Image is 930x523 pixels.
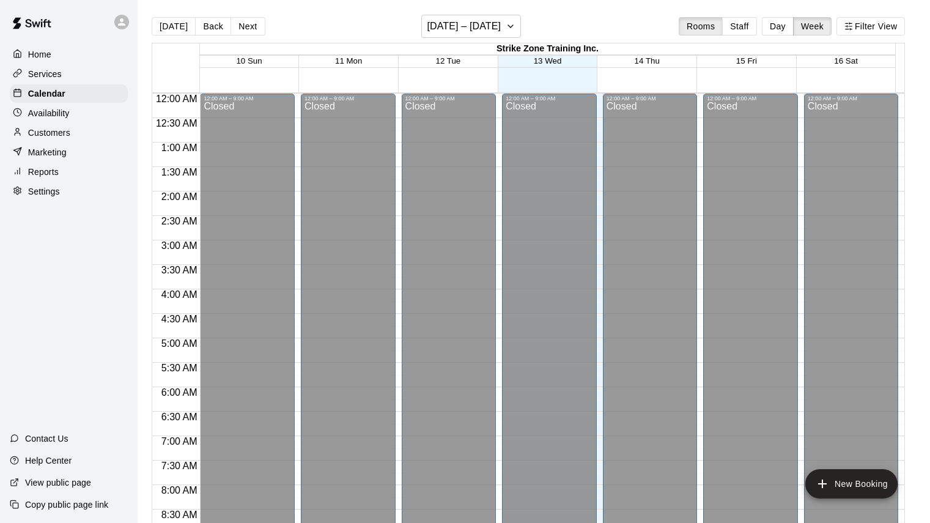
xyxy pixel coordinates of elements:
p: Help Center [25,454,72,467]
button: Rooms [679,17,723,35]
a: Availability [10,104,128,122]
span: 12:00 AM [153,94,201,104]
p: Copy public page link [25,499,108,511]
span: 8:30 AM [158,510,201,520]
div: Strike Zone Training Inc. [200,43,896,55]
p: Availability [28,107,70,119]
span: 5:00 AM [158,338,201,349]
button: 13 Wed [534,56,562,65]
button: 11 Mon [335,56,362,65]
span: 1:00 AM [158,143,201,153]
button: Filter View [836,17,905,35]
a: Settings [10,182,128,201]
button: [DATE] [152,17,196,35]
button: 16 Sat [834,56,858,65]
p: Calendar [28,87,65,100]
button: Day [762,17,794,35]
span: 2:30 AM [158,216,201,226]
p: Home [28,48,51,61]
div: 12:00 AM – 9:00 AM [506,95,593,102]
span: 1:30 AM [158,167,201,177]
p: Settings [28,185,60,198]
div: 12:00 AM – 9:00 AM [707,95,794,102]
button: Back [195,17,231,35]
p: Contact Us [25,432,68,445]
span: 3:00 AM [158,240,201,251]
span: 6:00 AM [158,387,201,398]
p: Customers [28,127,70,139]
p: Reports [28,166,59,178]
button: 14 Thu [635,56,660,65]
span: 8:00 AM [158,485,201,495]
a: Reports [10,163,128,181]
a: Customers [10,124,128,142]
span: 3:30 AM [158,265,201,275]
a: Calendar [10,84,128,103]
button: 12 Tue [436,56,461,65]
p: Marketing [28,146,67,158]
span: 7:30 AM [158,461,201,471]
div: 12:00 AM – 9:00 AM [204,95,291,102]
a: Services [10,65,128,83]
div: 12:00 AM – 9:00 AM [405,95,493,102]
div: 12:00 AM – 9:00 AM [607,95,694,102]
button: Week [793,17,832,35]
span: 4:30 AM [158,314,201,324]
p: View public page [25,477,91,489]
button: Staff [722,17,757,35]
button: Next [231,17,265,35]
h6: [DATE] – [DATE] [427,18,501,35]
button: 15 Fri [736,56,757,65]
button: add [805,469,898,499]
p: Services [28,68,62,80]
a: Marketing [10,143,128,161]
button: [DATE] – [DATE] [421,15,521,38]
a: Home [10,45,128,64]
button: 10 Sun [236,56,262,65]
span: 2:00 AM [158,191,201,202]
span: 12:30 AM [153,118,201,128]
span: 6:30 AM [158,412,201,422]
div: 12:00 AM – 9:00 AM [304,95,392,102]
span: 4:00 AM [158,289,201,300]
div: 12:00 AM – 9:00 AM [808,95,895,102]
span: 5:30 AM [158,363,201,373]
span: 7:00 AM [158,436,201,447]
